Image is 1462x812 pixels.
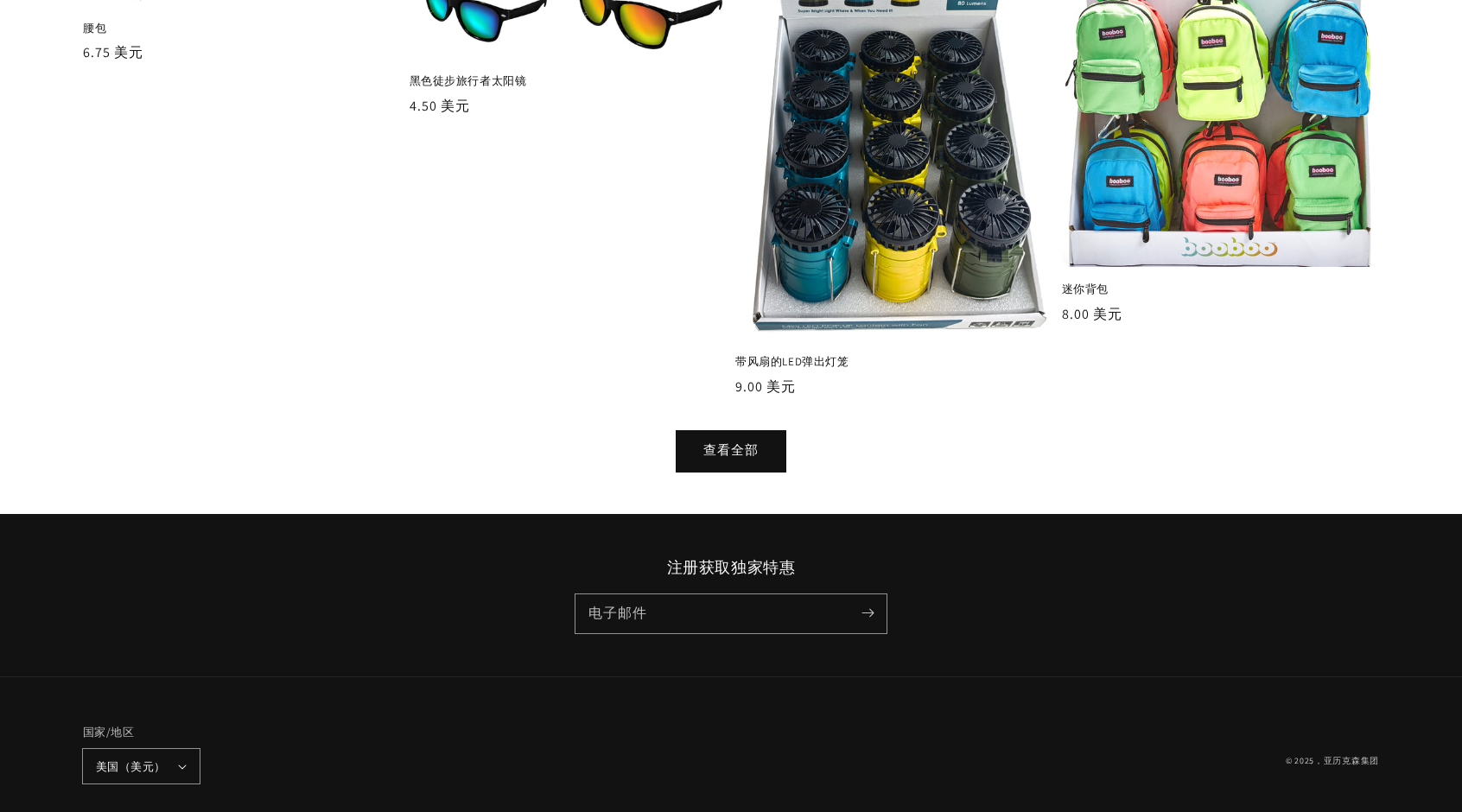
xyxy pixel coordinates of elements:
[83,21,106,35] font: 腰包
[96,759,165,774] font: 美国（美元）
[83,43,143,61] font: 6.75 美元
[1062,282,1109,296] font: 迷你背包
[703,441,759,458] font: 查看全部
[667,557,796,577] font: 注册获取独家特惠
[677,432,785,471] a: 查看主页商品集合中的所有产品
[849,594,887,632] button: 订阅
[83,725,134,739] font: 国家/地区
[1062,305,1122,323] font: 8.00 美元
[1324,755,1379,766] a: 亚历克森集团
[83,749,200,783] button: 美国（美元）
[735,354,849,369] font: 带风扇的LED弹出灯笼
[1286,755,1324,766] font: © 2025，
[735,377,796,396] font: 9.00 美元
[410,97,470,115] font: 4.50 美元
[410,73,527,88] font: 黑色徒步旅行者太阳镜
